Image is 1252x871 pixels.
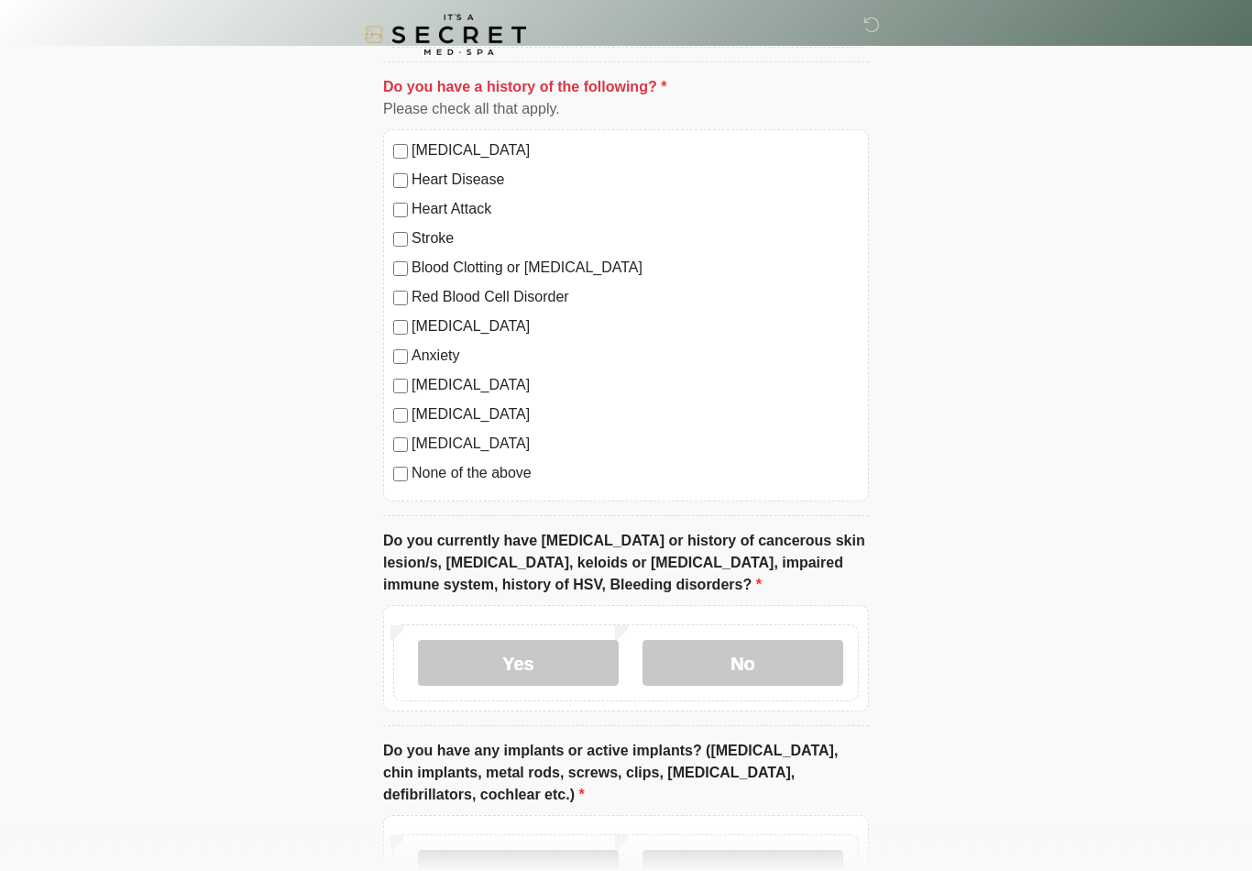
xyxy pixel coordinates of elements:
label: Yes [418,640,619,686]
input: Stroke [393,232,408,247]
input: [MEDICAL_DATA] [393,320,408,335]
label: [MEDICAL_DATA] [412,374,859,396]
input: Heart Disease [393,173,408,188]
div: Please check all that apply. [383,98,869,120]
label: None of the above [412,462,859,484]
label: [MEDICAL_DATA] [412,403,859,425]
label: Heart Disease [412,169,859,191]
label: Do you currently have [MEDICAL_DATA] or history of cancerous skin lesion/s, [MEDICAL_DATA], keloi... [383,530,869,596]
label: Red Blood Cell Disorder [412,286,859,308]
label: Anxiety [412,345,859,367]
input: None of the above [393,467,408,481]
input: [MEDICAL_DATA] [393,437,408,452]
input: Red Blood Cell Disorder [393,291,408,305]
label: No [642,640,843,686]
label: Stroke [412,227,859,249]
label: [MEDICAL_DATA] [412,139,859,161]
input: Anxiety [393,349,408,364]
label: Blood Clotting or [MEDICAL_DATA] [412,257,859,279]
input: Blood Clotting or [MEDICAL_DATA] [393,261,408,276]
label: Do you have any implants or active implants? ([MEDICAL_DATA], chin implants, metal rods, screws, ... [383,740,869,806]
input: [MEDICAL_DATA] [393,379,408,393]
label: Heart Attack [412,198,859,220]
input: Heart Attack [393,203,408,217]
input: [MEDICAL_DATA] [393,144,408,159]
img: It's A Secret Med Spa Logo [365,14,526,55]
label: Do you have a history of the following? [383,76,666,98]
label: [MEDICAL_DATA] [412,315,859,337]
input: [MEDICAL_DATA] [393,408,408,423]
label: [MEDICAL_DATA] [412,433,859,455]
